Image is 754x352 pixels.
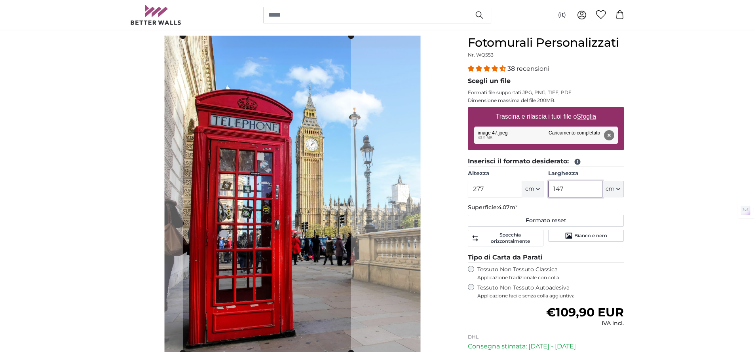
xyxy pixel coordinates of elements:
p: DHL [468,334,624,340]
span: 38 recensioni [507,65,549,72]
span: Applicazione facile senza colla aggiuntiva [477,293,624,299]
p: Consegna stimata: [DATE] - [DATE] [468,342,624,351]
button: Specchia orizzontalmente [468,230,543,246]
img: Betterwalls [130,5,182,25]
label: Altezza [468,170,543,178]
p: Superficie: [468,204,624,212]
span: Bianco e nero [574,233,607,239]
span: cm [606,185,615,193]
span: cm [525,185,534,193]
p: Formati file supportati JPG, PNG, TIFF, PDF. [468,89,624,96]
u: Sfoglia [577,113,596,120]
button: Bianco e nero [548,230,624,242]
legend: Inserisci il formato desiderato: [468,157,624,167]
label: Larghezza [548,170,624,178]
label: Trascina e rilascia i tuoi file o [492,109,599,125]
span: 4.07m² [498,204,518,211]
span: Nr. WQ553 [468,52,494,58]
h1: Fotomurali Personalizzati [468,36,624,50]
button: (it) [552,8,572,22]
span: 4.34 stars [468,65,507,72]
button: cm [522,181,543,197]
p: Dimensione massima del file 200MB. [468,97,624,104]
label: Tessuto Non Tessuto Classica [477,266,624,281]
span: Specchia orizzontalmente [481,232,540,244]
span: €109,90 EUR [546,305,624,320]
div: IVA incl. [546,320,624,327]
button: cm [602,181,624,197]
legend: Scegli un file [468,76,624,86]
button: Formato reset [468,215,624,227]
span: Applicazione tradizionale con colla [477,274,624,281]
legend: Tipo di Carta da Parati [468,253,624,263]
label: Tessuto Non Tessuto Autoadesiva [477,284,624,299]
